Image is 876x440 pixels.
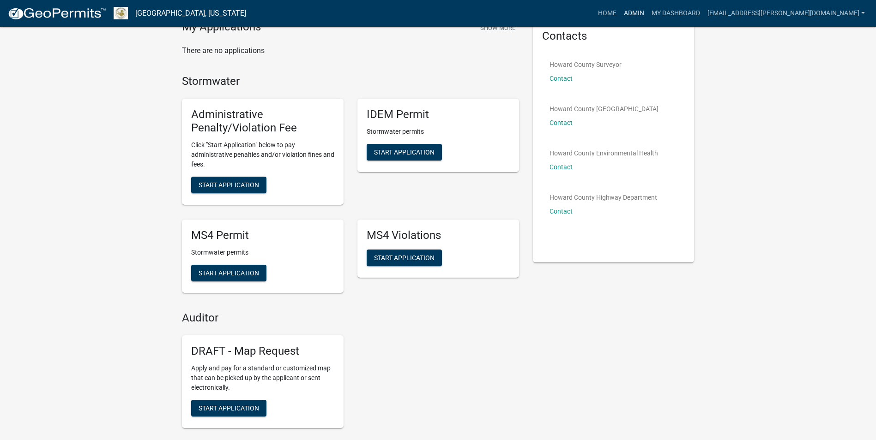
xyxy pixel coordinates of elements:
[367,108,510,121] h5: IDEM Permit
[191,248,334,257] p: Stormwater permits
[182,20,261,34] h4: My Applications
[620,5,648,22] a: Admin
[550,75,573,82] a: Contact
[191,177,266,193] button: Start Application
[550,208,573,215] a: Contact
[374,254,435,261] span: Start Application
[199,404,259,412] span: Start Application
[182,75,519,88] h4: Stormwater
[367,250,442,266] button: Start Application
[367,229,510,242] h5: MS4 Violations
[191,363,334,392] p: Apply and pay for a standard or customized map that can be picked up by the applicant or sent ele...
[367,144,442,161] button: Start Application
[191,265,266,281] button: Start Application
[182,45,519,56] p: There are no applications
[550,61,622,68] p: Howard County Surveyor
[550,119,573,126] a: Contact
[550,106,659,112] p: Howard County [GEOGRAPHIC_DATA]
[704,5,869,22] a: [EMAIL_ADDRESS][PERSON_NAME][DOMAIN_NAME]
[367,127,510,137] p: Stormwater permits
[191,345,334,358] h5: DRAFT - Map Request
[199,269,259,276] span: Start Application
[199,181,259,188] span: Start Application
[182,311,519,325] h4: Auditor
[135,6,246,21] a: [GEOGRAPHIC_DATA], [US_STATE]
[648,5,704,22] a: My Dashboard
[191,229,334,242] h5: MS4 Permit
[594,5,620,22] a: Home
[477,20,519,36] button: Show More
[542,30,685,43] h5: Contacts
[191,400,266,416] button: Start Application
[191,140,334,169] p: Click "Start Application" below to pay administrative penalties and/or violation fines and fees.
[550,194,657,201] p: Howard County Highway Department
[114,7,128,19] img: Howard County, Indiana
[550,163,573,171] a: Contact
[550,150,658,156] p: Howard County Environmental Health
[191,108,334,135] h5: Administrative Penalty/Violation Fee
[374,149,435,156] span: Start Application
